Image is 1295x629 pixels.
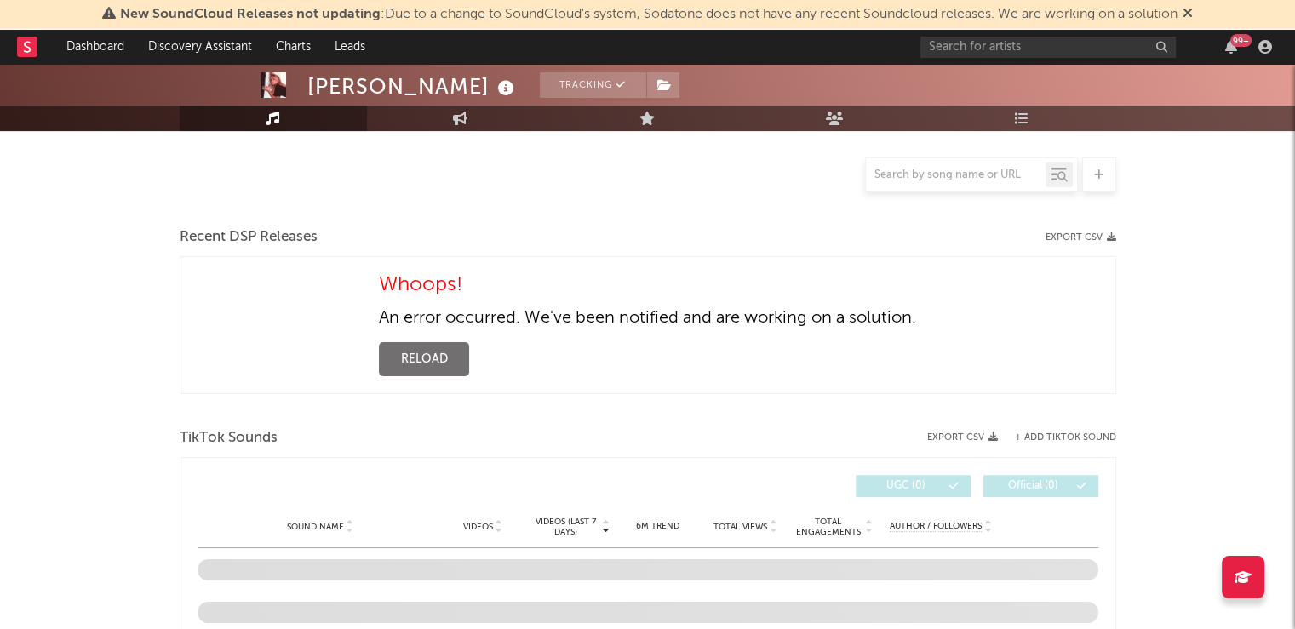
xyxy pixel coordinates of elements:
[867,481,945,491] span: UGC ( 0 )
[379,342,469,376] button: Reload
[1046,232,1116,243] button: Export CSV
[890,521,982,532] span: Author / Followers
[1015,433,1116,443] button: + Add TikTok Sound
[120,8,381,21] span: New SoundCloud Releases not updating
[920,37,1176,58] input: Search for artists
[713,522,767,532] span: Total Views
[264,30,323,64] a: Charts
[983,475,1098,497] button: Official(0)
[1225,40,1237,54] button: 99+
[540,72,646,98] button: Tracking
[307,72,519,100] div: [PERSON_NAME]
[463,522,493,532] span: Videos
[794,517,862,537] span: Total Engagements
[866,169,1046,182] input: Search by song name or URL
[618,520,697,533] div: 6M Trend
[927,432,998,443] button: Export CSV
[180,428,278,449] span: TikTok Sounds
[379,274,916,329] div: An error occurred. We've been notified and are working on a solution.
[323,30,377,64] a: Leads
[998,433,1116,443] button: + Add TikTok Sound
[1183,8,1193,21] span: Dismiss
[136,30,264,64] a: Discovery Assistant
[1230,34,1252,47] div: 99 +
[54,30,136,64] a: Dashboard
[287,522,344,532] span: Sound Name
[180,227,318,248] span: Recent DSP Releases
[530,517,599,537] span: Videos (last 7 days)
[379,274,916,294] h1: Whoops!
[994,481,1073,491] span: Official ( 0 )
[120,8,1178,21] span: : Due to a change to SoundCloud's system, Sodatone does not have any recent Soundcloud releases. ...
[856,475,971,497] button: UGC(0)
